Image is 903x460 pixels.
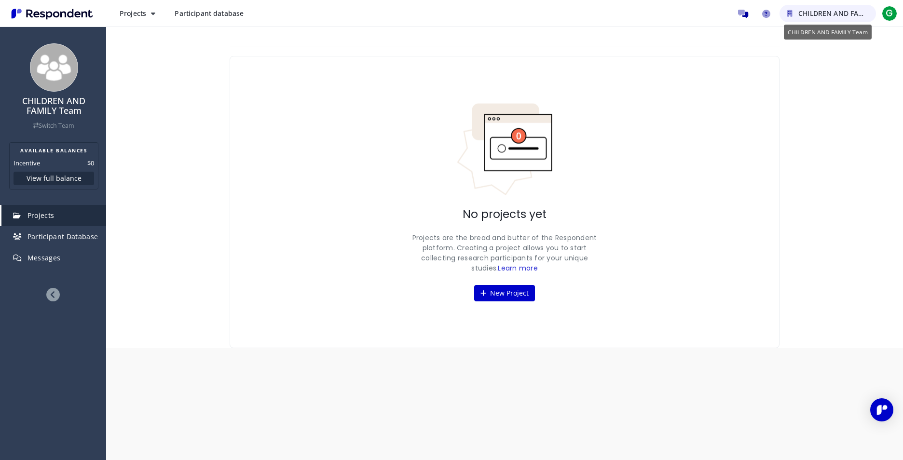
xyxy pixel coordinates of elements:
[756,4,776,23] a: Help and support
[788,28,868,36] span: CHILDREN AND FAMILY Team
[463,208,547,221] h2: No projects yet
[6,96,101,116] h4: CHILDREN AND FAMILY Team
[870,398,893,421] div: Open Intercom Messenger
[14,158,40,168] dt: Incentive
[498,263,538,273] a: Learn more
[120,9,146,18] span: Projects
[175,9,244,18] span: Participant database
[474,285,535,301] button: New Project
[112,5,163,22] button: Projects
[408,233,601,273] p: Projects are the bread and butter of the Respondent platform. Creating a project allows you to st...
[14,147,94,154] h2: AVAILABLE BALANCES
[8,6,96,22] img: Respondent
[780,5,876,22] button: CHILDREN AND FAMILY Team
[14,172,94,185] button: View full balance
[882,6,897,21] span: G
[733,4,752,23] a: Message participants
[30,43,78,92] img: team_avatar_256.png
[167,5,251,22] a: Participant database
[87,158,94,168] dd: $0
[33,122,74,130] a: Switch Team
[9,142,98,189] section: Balance summary
[456,103,553,196] img: No projects indicator
[798,9,894,18] span: CHILDREN AND FAMILY Team
[27,211,55,220] span: Projects
[880,5,899,22] button: G
[27,232,98,241] span: Participant Database
[27,253,61,262] span: Messages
